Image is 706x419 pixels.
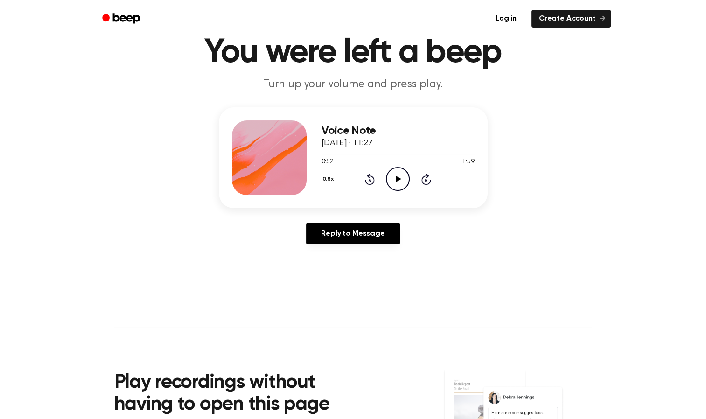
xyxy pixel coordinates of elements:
[96,10,148,28] a: Beep
[114,36,592,70] h1: You were left a beep
[462,157,474,167] span: 1:59
[322,139,373,147] span: [DATE] · 11:27
[306,223,399,244] a: Reply to Message
[174,77,532,92] p: Turn up your volume and press play.
[486,8,526,29] a: Log in
[322,125,475,137] h3: Voice Note
[322,171,337,187] button: 0.8x
[531,10,611,28] a: Create Account
[322,157,334,167] span: 0:52
[114,372,366,416] h2: Play recordings without having to open this page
